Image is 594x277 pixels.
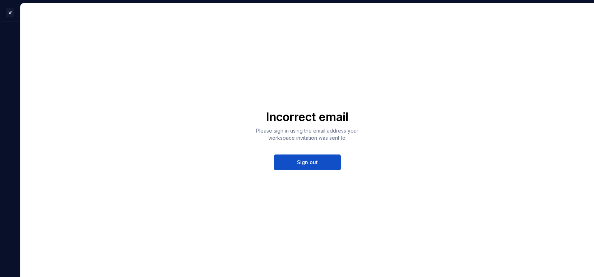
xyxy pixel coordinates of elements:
span: Sign out [297,159,318,166]
div: W [6,8,14,17]
h1: Incorrect email [266,110,348,124]
button: W [1,5,19,20]
button: Sign out [274,154,341,170]
p: Please sign in using the email address your workspace invitation was sent to. [252,127,362,142]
